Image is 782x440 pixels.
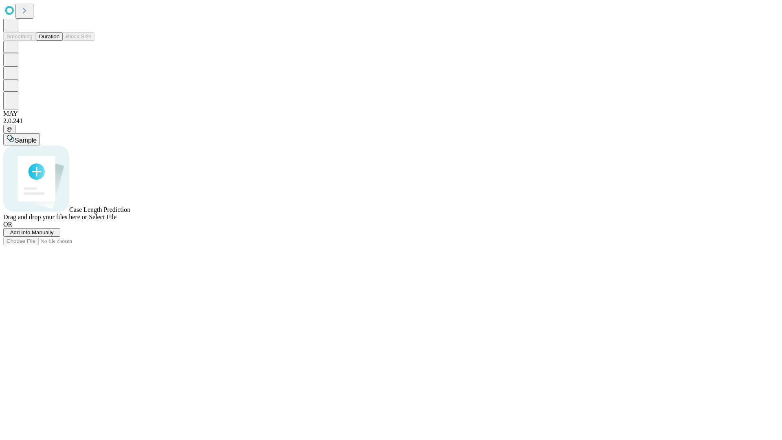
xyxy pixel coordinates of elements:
[36,32,63,41] button: Duration
[3,133,40,145] button: Sample
[15,137,37,144] span: Sample
[63,32,94,41] button: Block Size
[3,110,779,117] div: MAY
[7,126,12,132] span: @
[3,221,12,228] span: OR
[10,229,54,235] span: Add Info Manually
[3,117,779,125] div: 2.0.241
[3,213,87,220] span: Drag and drop your files here or
[89,213,116,220] span: Select File
[3,32,36,41] button: Smoothing
[3,228,60,237] button: Add Info Manually
[69,206,130,213] span: Case Length Prediction
[3,125,15,133] button: @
